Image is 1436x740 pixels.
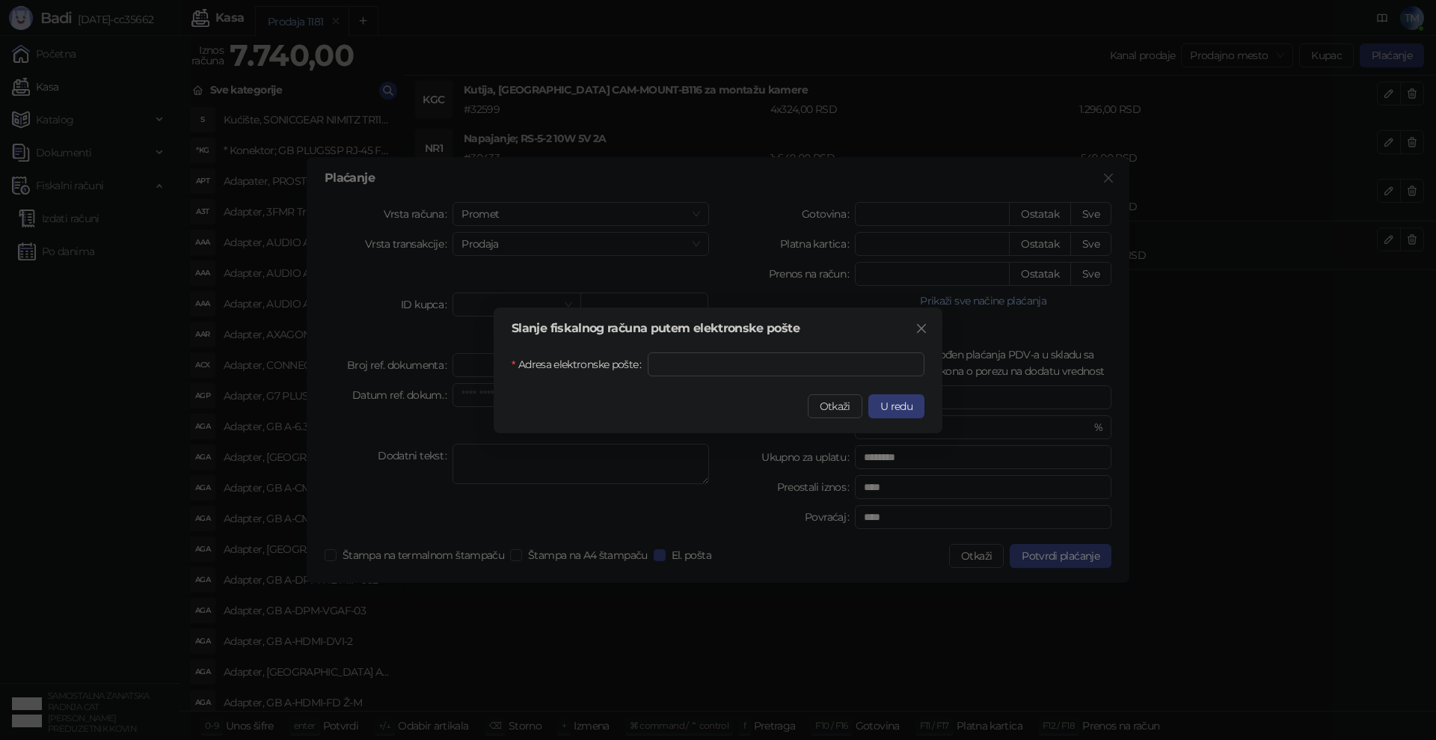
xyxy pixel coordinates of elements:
[808,394,862,418] button: Otkaži
[512,352,648,376] label: Adresa elektronske pošte
[820,400,850,413] span: Otkaži
[915,322,927,334] span: close
[880,400,912,413] span: U redu
[648,352,924,376] input: Adresa elektronske pošte
[909,322,933,334] span: Zatvori
[909,317,933,340] button: Close
[868,394,924,418] button: U redu
[512,322,924,334] div: Slanje fiskalnog računa putem elektronske pošte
